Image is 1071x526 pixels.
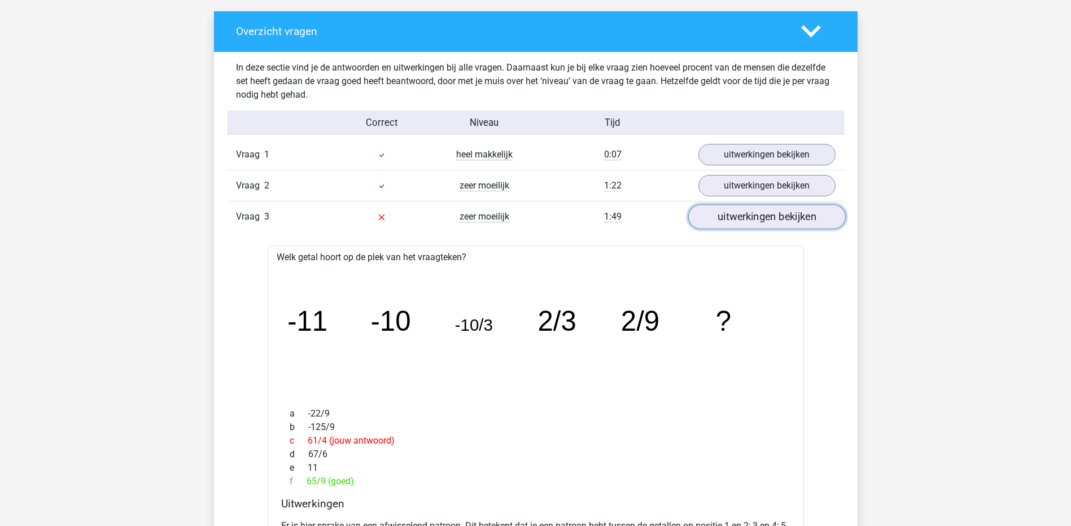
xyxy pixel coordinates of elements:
span: 1:22 [604,180,622,191]
div: 61/4 (jouw antwoord) [281,434,790,448]
h4: Uitwerkingen [281,497,790,510]
span: heel makkelijk [456,149,513,160]
a: uitwerkingen bekijken [688,204,845,229]
tspan: 2/3 [538,305,576,336]
span: Vraag [236,210,264,223]
div: Tijd [535,116,689,130]
span: b [290,420,308,434]
span: Vraag [236,179,264,192]
div: 11 [281,461,790,475]
tspan: ? [716,305,732,336]
tspan: -10/3 [455,315,493,334]
span: zeer moeilijk [460,211,509,222]
span: c [290,434,308,448]
div: Correct [330,116,433,130]
span: 1 [264,149,269,160]
a: uitwerkingen bekijken [698,144,836,165]
div: 65/9 (goed) [281,475,790,488]
span: 1:49 [604,211,622,222]
span: 0:07 [604,149,622,160]
span: d [290,448,308,461]
span: 3 [264,211,269,222]
span: e [290,461,308,475]
span: Vraag [236,148,264,161]
div: Niveau [433,116,536,130]
span: zeer moeilijk [460,180,509,191]
span: f [290,475,307,488]
div: -22/9 [281,407,790,420]
tspan: -10 [370,305,410,336]
h4: Overzicht vragen [236,25,784,38]
tspan: 2/9 [622,305,660,336]
div: -125/9 [281,420,790,434]
span: a [290,407,308,420]
tspan: -11 [287,305,327,336]
span: 2 [264,180,269,191]
a: uitwerkingen bekijken [698,175,836,196]
div: 67/6 [281,448,790,461]
div: In deze sectie vind je de antwoorden en uitwerkingen bij alle vragen. Daarnaast kun je bij elke v... [228,61,844,102]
